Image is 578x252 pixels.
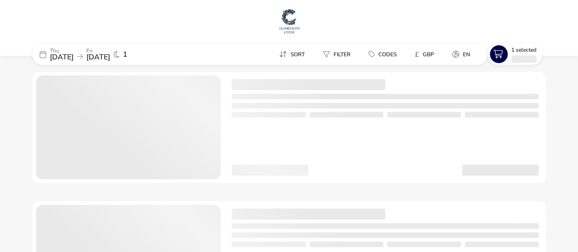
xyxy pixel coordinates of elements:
button: £GBP [408,48,441,61]
naf-pibe-menu-bar-item: en [445,48,481,61]
button: 1 Selected [488,43,542,65]
span: GBP [423,51,434,58]
button: Filter [316,48,358,61]
span: [DATE] [50,52,74,62]
div: Thu[DATE]Fri[DATE]1 [32,43,170,65]
button: Codes [361,48,404,61]
span: Sort [291,51,305,58]
span: [DATE] [86,52,110,62]
naf-pibe-menu-bar-item: Filter [316,48,361,61]
button: Sort [272,48,312,61]
span: 1 Selected [511,46,536,54]
p: Thu [50,48,74,54]
naf-pibe-menu-bar-item: £GBP [408,48,445,61]
span: Codes [378,51,397,58]
img: Main Website [278,7,301,35]
p: Fri [86,48,110,54]
span: Filter [334,51,350,58]
naf-pibe-menu-bar-item: Sort [272,48,316,61]
naf-pibe-menu-bar-item: Codes [361,48,408,61]
span: en [463,51,470,58]
i: £ [415,50,419,59]
span: 1 [123,51,127,58]
naf-pibe-menu-bar-item: 1 Selected [488,43,546,65]
button: en [445,48,477,61]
